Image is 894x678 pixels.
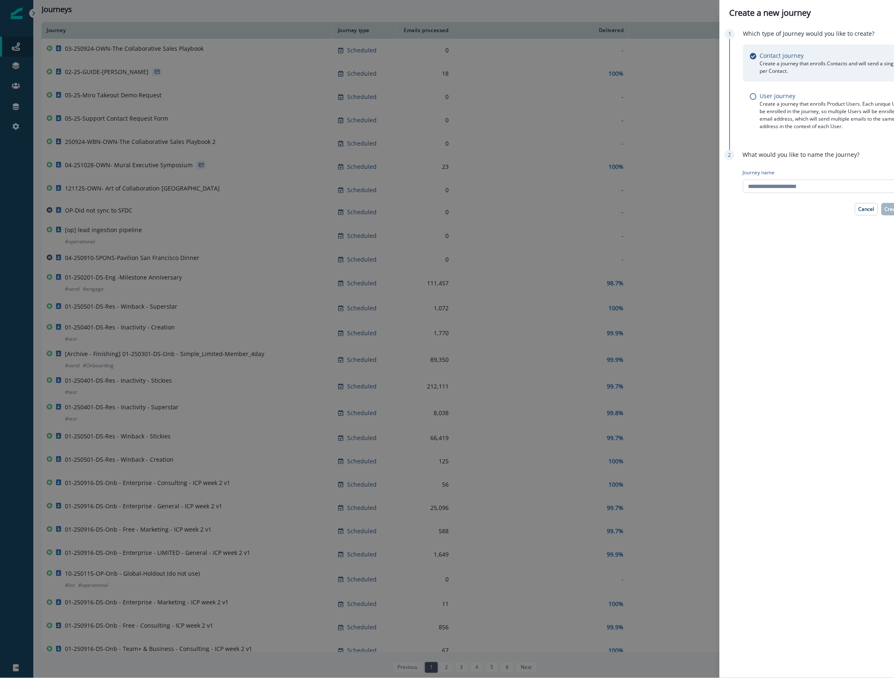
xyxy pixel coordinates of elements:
[728,151,731,159] p: 2
[743,29,875,38] p: Which type of Journey would you like to create?
[743,169,775,176] p: Journey name
[760,51,804,60] p: Contact journey
[855,203,878,215] button: Cancel
[728,30,731,38] p: 1
[760,92,796,100] p: User journey
[859,206,874,212] p: Cancel
[743,150,860,159] p: What would you like to name the journey?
